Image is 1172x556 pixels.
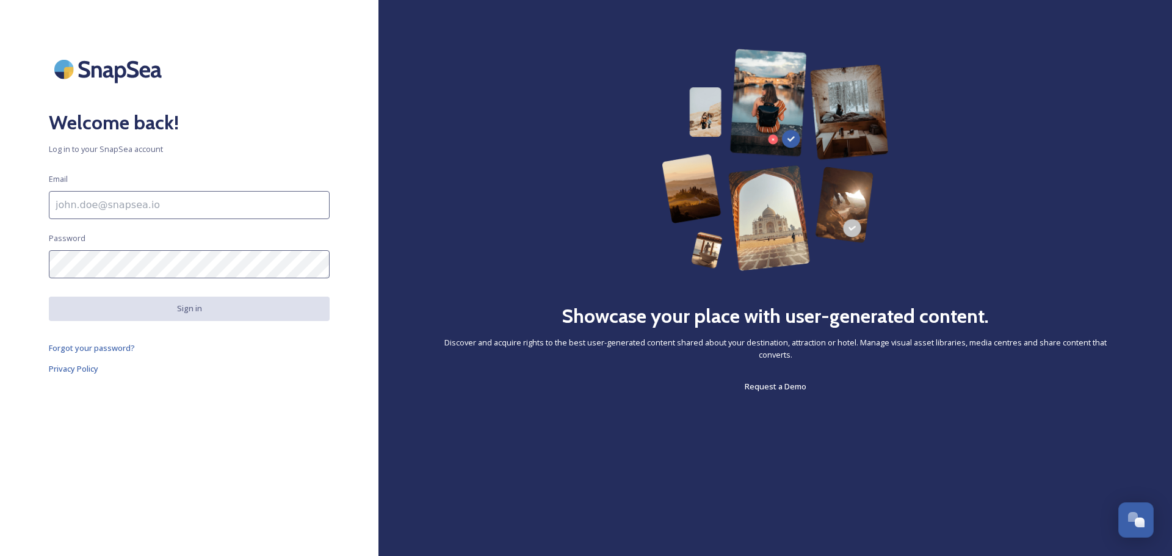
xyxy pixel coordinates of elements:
[49,363,98,374] span: Privacy Policy
[49,173,68,185] span: Email
[49,361,330,376] a: Privacy Policy
[49,342,135,353] span: Forgot your password?
[49,341,330,355] a: Forgot your password?
[49,108,330,137] h2: Welcome back!
[49,233,85,244] span: Password
[745,379,806,394] a: Request a Demo
[1118,502,1154,538] button: Open Chat
[427,337,1123,360] span: Discover and acquire rights to the best user-generated content shared about your destination, att...
[745,381,806,392] span: Request a Demo
[49,143,330,155] span: Log in to your SnapSea account
[662,49,889,271] img: 63b42ca75bacad526042e722_Group%20154-p-800.png
[562,301,989,331] h2: Showcase your place with user-generated content.
[49,297,330,320] button: Sign in
[49,49,171,90] img: SnapSea Logo
[49,191,330,219] input: john.doe@snapsea.io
